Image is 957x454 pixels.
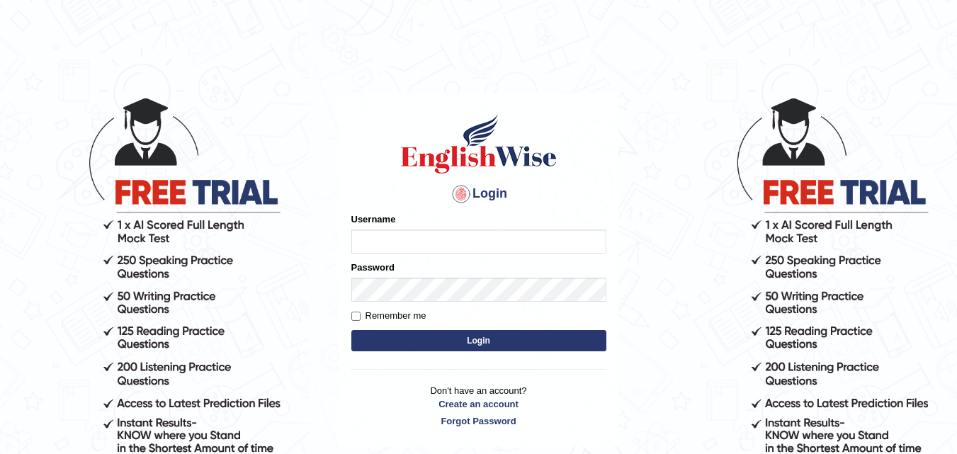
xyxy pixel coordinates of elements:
[398,112,560,176] img: Logo of English Wise sign in for intelligent practice with AI
[351,384,606,428] p: Don't have an account?
[351,414,606,428] a: Forgot Password
[351,212,396,226] label: Username
[351,183,606,205] h4: Login
[351,330,606,351] button: Login
[351,312,361,321] input: Remember me
[351,261,395,274] label: Password
[351,309,426,323] label: Remember me
[351,397,606,411] a: Create an account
